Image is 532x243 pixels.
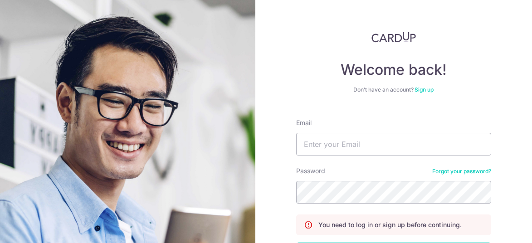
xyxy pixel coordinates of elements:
[296,133,491,156] input: Enter your Email
[371,32,416,43] img: CardUp Logo
[318,220,462,229] p: You need to log in or sign up before continuing.
[296,118,312,127] label: Email
[296,86,491,93] div: Don’t have an account?
[296,61,491,79] h4: Welcome back!
[296,166,325,175] label: Password
[432,168,491,175] a: Forgot your password?
[415,86,434,93] a: Sign up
